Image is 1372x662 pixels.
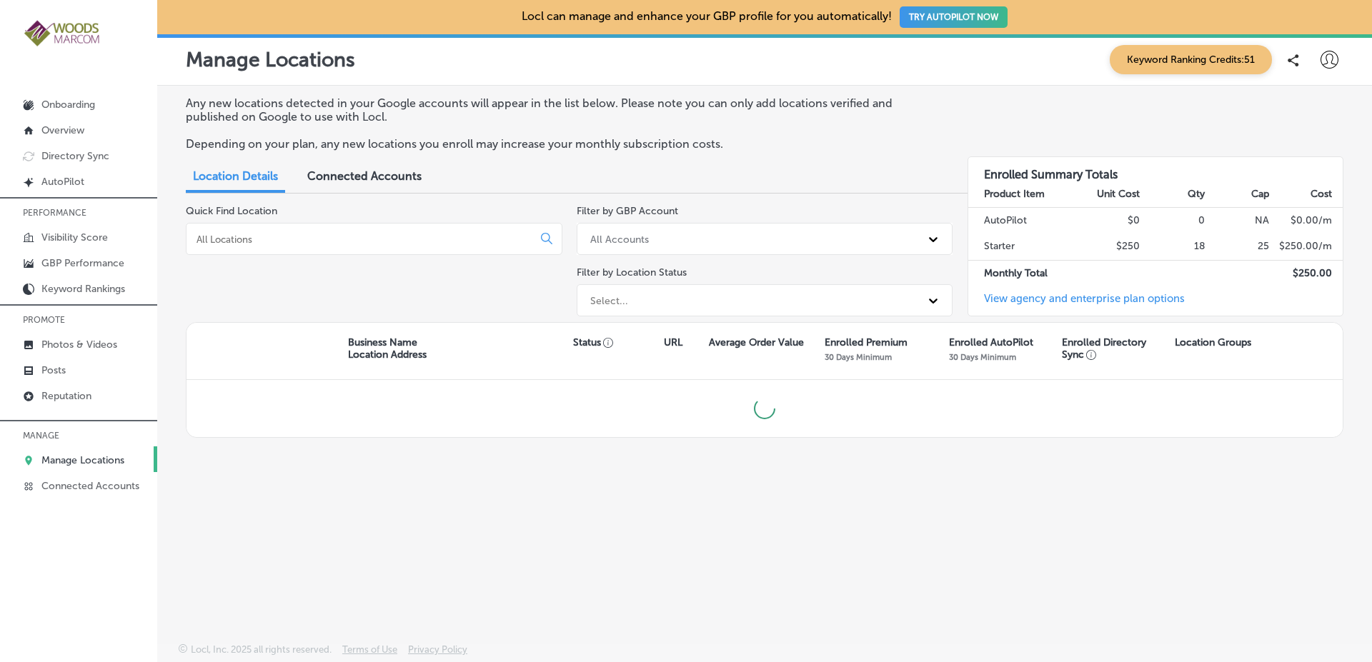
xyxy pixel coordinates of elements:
td: $ 0.00 /m [1270,207,1343,234]
th: Qty [1140,181,1206,208]
td: AutoPilot [968,207,1076,234]
th: Unit Cost [1075,181,1140,208]
span: Location Details [193,169,278,183]
span: Keyword Ranking Credits: 51 [1110,45,1272,74]
p: URL [664,336,682,348]
p: Manage Locations [186,48,355,71]
p: Manage Locations [41,454,124,466]
p: 30 Days Minimum [825,352,892,362]
p: Enrolled AutoPilot [949,336,1033,348]
td: $ 250.00 /m [1270,234,1343,260]
p: AutoPilot [41,176,84,188]
p: Enrolled Directory Sync [1062,336,1168,361]
p: Enrolled Premium [825,336,908,348]
td: NA [1206,207,1271,234]
span: Connected Accounts [307,169,422,183]
td: 0 [1140,207,1206,234]
button: TRY AUTOPILOT NOW [900,6,1008,28]
p: Overview [41,124,84,136]
p: Any new locations detected in your Google accounts will appear in the list below. Please note you... [186,96,938,124]
td: Starter [968,234,1076,260]
p: Keyword Rankings [41,283,125,295]
td: 18 [1140,234,1206,260]
a: View agency and enterprise plan options [968,292,1185,316]
td: $0 [1075,207,1140,234]
label: Filter by GBP Account [577,205,678,217]
input: All Locations [195,233,530,246]
p: Locl, Inc. 2025 all rights reserved. [191,644,332,655]
p: Depending on your plan, any new locations you enroll may increase your monthly subscription costs. [186,137,938,151]
p: Onboarding [41,99,95,111]
th: Cost [1270,181,1343,208]
th: Cap [1206,181,1271,208]
td: Monthly Total [968,260,1076,286]
td: $250 [1075,234,1140,260]
p: Location Groups [1175,336,1251,348]
div: All Accounts [590,233,649,245]
div: Select... [590,294,628,306]
p: Business Name Location Address [348,336,427,361]
td: 25 [1206,234,1271,260]
p: Directory Sync [41,150,109,162]
p: Visibility Score [41,231,108,244]
p: GBP Performance [41,257,124,269]
p: Average Order Value [709,336,804,348]
label: Quick Find Location [186,205,277,217]
a: Privacy Policy [408,644,467,662]
a: Terms of Use [342,644,397,662]
p: Status [573,336,663,348]
td: $ 250.00 [1270,260,1343,286]
p: Reputation [41,390,91,402]
p: Posts [41,364,66,376]
label: Filter by Location Status [577,266,687,279]
p: Connected Accounts [41,480,139,492]
strong: Product Item [984,188,1045,200]
p: 30 Days Minimum [949,352,1016,362]
img: 4a29b66a-e5ec-43cd-850c-b989ed1601aaLogo_Horizontal_BerryOlive_1000.jpg [23,19,101,48]
h3: Enrolled Summary Totals [968,157,1343,181]
p: Photos & Videos [41,338,117,351]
